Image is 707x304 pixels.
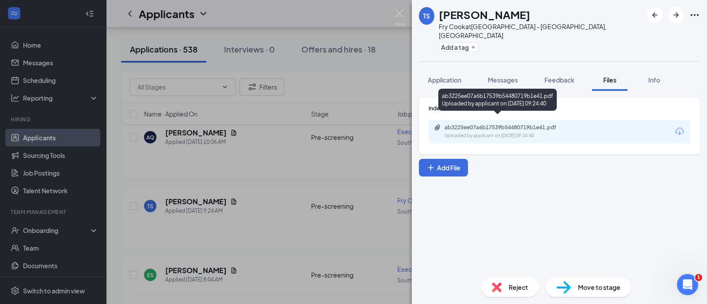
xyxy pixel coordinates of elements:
[544,76,574,84] span: Feedback
[677,274,698,295] iframe: Intercom live chat
[429,105,690,112] div: Indeed Resume
[647,7,663,23] button: ArrowLeftNew
[674,126,685,137] svg: Download
[603,76,616,84] span: Files
[445,124,568,131] div: ab3225ee07a6b17539b54480719b1e41.pdf
[668,7,684,23] button: ArrowRight
[695,274,702,281] span: 1
[509,282,528,292] span: Reject
[439,22,642,40] div: Fry Cook at [GEOGRAPHIC_DATA] - [GEOGRAPHIC_DATA], [GEOGRAPHIC_DATA]
[578,282,620,292] span: Move to stage
[434,124,441,131] svg: Paperclip
[434,124,577,139] a: Paperclipab3225ee07a6b17539b54480719b1e41.pdfUploaded by applicant on [DATE] 09:24:40
[439,42,478,52] button: PlusAdd a tag
[471,45,476,50] svg: Plus
[445,132,577,139] div: Uploaded by applicant on [DATE] 09:24:40
[419,159,468,176] button: Add FilePlus
[689,10,700,20] svg: Ellipses
[426,163,435,172] svg: Plus
[438,89,557,111] div: ab3225ee07a6b17539b54480719b1e41.pdf Uploaded by applicant on [DATE] 09:24:40
[648,76,660,84] span: Info
[488,76,518,84] span: Messages
[428,76,461,84] span: Application
[423,11,430,20] div: TS
[671,10,681,20] svg: ArrowRight
[650,10,660,20] svg: ArrowLeftNew
[439,7,530,22] h1: [PERSON_NAME]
